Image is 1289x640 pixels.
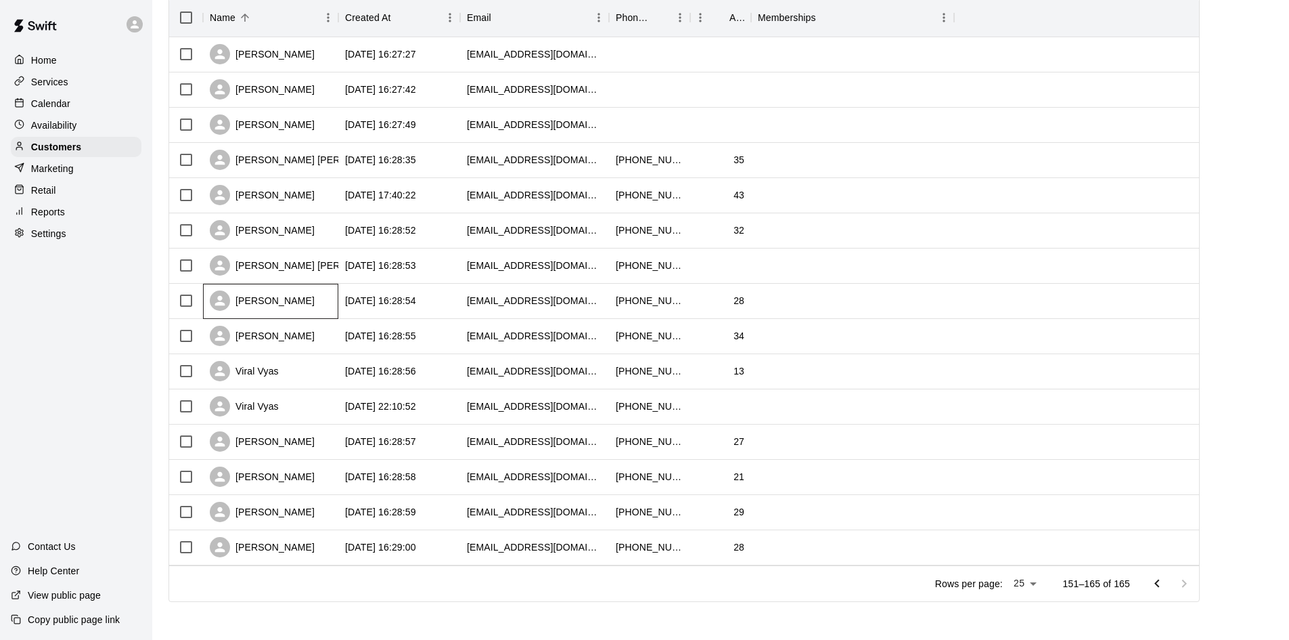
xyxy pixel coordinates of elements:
[935,577,1003,591] p: Rows per page:
[345,188,416,202] div: 2025-08-06 17:40:22
[616,470,683,484] div: +18138178255
[11,180,141,200] a: Retail
[670,7,690,28] button: Menu
[616,364,683,378] div: +18135459579
[345,400,416,413] div: 2025-08-10 22:10:52
[467,223,602,237] div: reddy.vignan77@gmail.com
[210,537,315,557] div: [PERSON_NAME]
[31,97,70,110] p: Calendar
[467,259,602,272] div: vignanreddy43@gmail.com
[467,364,602,378] div: viralvyas@hotmail.com
[733,153,744,167] div: 35
[345,259,416,272] div: 2025-07-22 16:28:53
[391,8,410,27] button: Sort
[31,75,68,89] p: Services
[210,326,315,346] div: [PERSON_NAME]
[210,220,315,240] div: [PERSON_NAME]
[210,291,315,311] div: [PERSON_NAME]
[210,114,315,135] div: [PERSON_NAME]
[733,223,744,237] div: 32
[1008,574,1041,593] div: 25
[1063,577,1130,591] p: 151–165 of 165
[31,119,77,132] p: Availability
[345,47,416,61] div: 2025-07-22 16:27:27
[816,8,835,27] button: Sort
[651,8,670,27] button: Sort
[28,564,79,578] p: Help Center
[616,153,683,167] div: +17164307791
[345,329,416,343] div: 2025-07-22 16:28:55
[31,227,66,240] p: Settings
[31,162,74,175] p: Marketing
[589,7,609,28] button: Menu
[616,223,683,237] div: +13025430270
[616,505,683,519] div: +18136475163
[345,294,416,307] div: 2025-07-22 16:28:54
[210,396,279,417] div: Viral Vyas
[345,435,416,448] div: 2025-07-22 16:28:57
[11,202,141,222] a: Reports
[440,7,460,28] button: Menu
[11,115,141,135] div: Availability
[11,72,141,92] div: Services
[934,7,954,28] button: Menu
[210,431,315,452] div: [PERSON_NAME]
[467,540,602,554] div: yashwardhanballa@gmail.com
[210,44,315,64] div: [PERSON_NAME]
[733,505,744,519] div: 29
[31,54,57,67] p: Home
[491,8,510,27] button: Sort
[616,540,683,554] div: +18168249323
[345,153,416,167] div: 2025-07-22 16:28:35
[467,153,602,167] div: sashanksinghvi@gmail.com
[235,8,254,27] button: Sort
[210,361,279,381] div: Viral Vyas
[210,502,315,522] div: [PERSON_NAME]
[345,470,416,484] div: 2025-07-22 16:28:58
[690,7,710,28] button: Menu
[11,93,141,114] div: Calendar
[467,47,602,61] div: amit_kuet@yahoo.com
[710,8,729,27] button: Sort
[733,540,744,554] div: 28
[616,188,683,202] div: +17633773674
[11,50,141,70] a: Home
[345,505,416,519] div: 2025-07-22 16:28:59
[11,223,141,244] a: Settings
[616,400,683,413] div: +18135459579
[318,7,338,28] button: Menu
[1144,570,1171,597] button: Go to previous page
[467,118,602,131] div: jabeddhali82@gmail.com
[210,255,397,276] div: [PERSON_NAME] [PERSON_NAME]
[616,294,683,307] div: +18608696737
[467,400,602,413] div: viralvyas@gmail.com
[345,118,416,131] div: 2025-07-22 16:27:49
[345,364,416,378] div: 2025-07-22 16:28:56
[345,83,416,96] div: 2025-07-22 16:27:42
[467,505,602,519] div: visvaspatel7@hotmail.com
[467,188,602,202] div: sharathatsap@gmail.com
[733,435,744,448] div: 27
[733,188,744,202] div: 43
[345,223,416,237] div: 2025-07-22 16:28:52
[210,185,315,205] div: [PERSON_NAME]
[467,294,602,307] div: bansalvijender@gmail.com
[210,467,315,487] div: [PERSON_NAME]
[210,150,397,170] div: [PERSON_NAME] [PERSON_NAME]
[28,540,76,553] p: Contact Us
[467,329,602,343] div: vineethviru18@gmail.com
[467,435,602,448] div: thurpativishal@gmail.com
[31,140,81,154] p: Customers
[31,205,65,219] p: Reports
[616,259,683,272] div: +13025440370
[11,137,141,157] a: Customers
[11,158,141,179] a: Marketing
[467,470,602,484] div: mrsportyvs@gmail.com
[733,294,744,307] div: 28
